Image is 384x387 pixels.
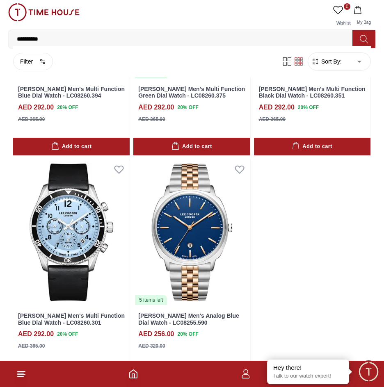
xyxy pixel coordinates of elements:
[273,364,343,372] div: Hey there!
[178,330,199,338] span: 20 % OFF
[51,142,91,151] div: Add to cart
[133,159,250,306] img: Lee Cooper Men's Analog Blue Dial Watch - LC08255.590
[18,86,125,99] a: [PERSON_NAME] Men's Multi Function Blue Dial Watch - LC08260.394
[8,3,80,21] img: ...
[13,138,130,155] button: Add to cart
[357,360,380,383] div: Chat Widget
[138,342,165,350] div: AED 320.00
[18,102,54,112] h4: AED 292.00
[333,21,354,25] span: Wishlist
[344,3,350,10] span: 0
[138,86,245,99] a: [PERSON_NAME] Men's Multi Function Green Dial Watch - LC08260.375
[320,57,342,66] span: Sort By:
[18,342,45,350] div: AED 365.00
[259,102,295,112] h4: AED 292.00
[311,57,342,66] button: Sort By:
[135,295,167,305] div: 5 items left
[292,142,332,151] div: Add to cart
[133,159,250,306] a: Lee Cooper Men's Analog Blue Dial Watch - LC08255.5905 items left
[259,116,286,123] div: AED 365.00
[138,102,174,112] h4: AED 292.00
[138,116,165,123] div: AED 365.00
[133,138,250,155] button: Add to cart
[18,116,45,123] div: AED 365.00
[13,53,53,70] button: Filter
[18,329,54,339] h4: AED 292.00
[273,373,343,380] p: Talk to our watch expert!
[298,104,319,111] span: 20 % OFF
[18,312,125,326] a: [PERSON_NAME] Men's Multi Function Blue Dial Watch - LC08260.301
[178,104,199,111] span: 20 % OFF
[57,330,78,338] span: 20 % OFF
[331,3,352,30] a: 0Wishlist
[354,20,374,25] span: My Bag
[138,312,239,326] a: [PERSON_NAME] Men's Analog Blue Dial Watch - LC08255.590
[57,104,78,111] span: 20 % OFF
[352,3,376,30] button: My Bag
[13,159,130,306] img: Lee Cooper Men's Multi Function Blue Dial Watch - LC08260.301
[171,142,212,151] div: Add to cart
[128,369,138,379] a: Home
[259,86,366,99] a: [PERSON_NAME] Men's Multi Function Black Dial Watch - LC08260.351
[138,329,174,339] h4: AED 256.00
[254,138,370,155] button: Add to cart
